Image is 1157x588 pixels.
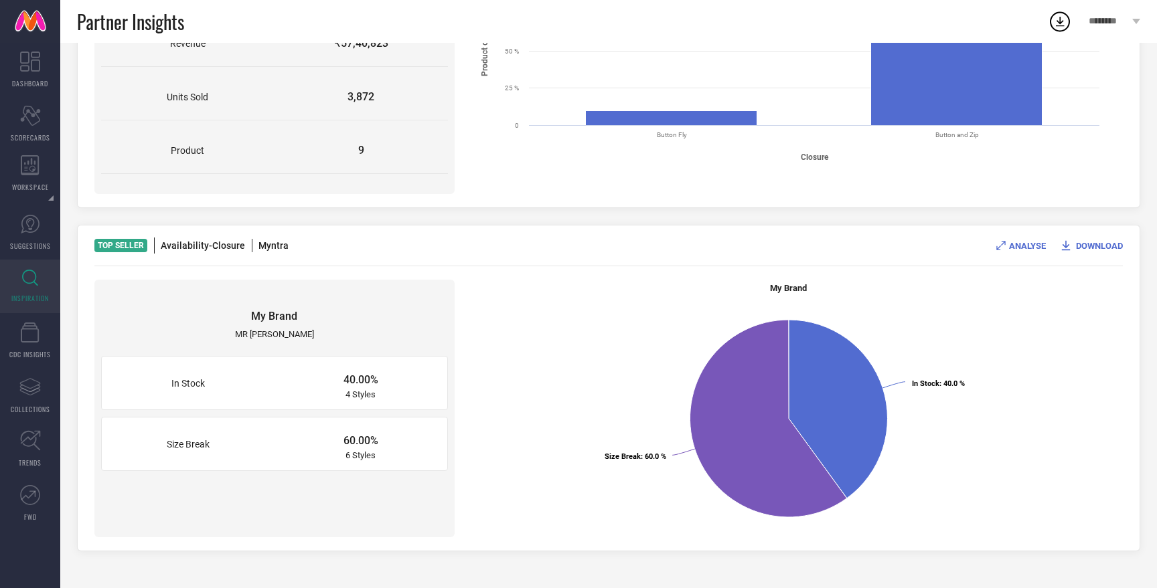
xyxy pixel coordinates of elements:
[275,74,448,120] span: 3,872
[101,128,275,173] span: Product
[9,349,51,359] span: CDC INSIGHTS
[275,389,447,409] span: 4 Styles
[12,182,49,192] span: WORKSPACE
[101,21,275,66] span: Revenue
[800,153,828,162] tspan: Closure
[275,357,447,389] span: 40.00%
[471,283,1106,306] span: My Brand
[11,132,50,142] span: SCORECARDS
[656,131,686,138] text: Button Fly
[275,450,447,470] span: 6 Styles
[12,78,48,88] span: DASHBOARD
[935,131,978,138] text: Button and Zip
[77,8,184,35] span: Partner Insights
[996,239,1046,252] div: Analyse
[102,422,275,466] span: Size Break
[161,240,245,251] span: Availability - Closure
[101,329,448,349] span: MR [PERSON_NAME]
[912,379,965,388] text: : 40.0 %
[19,458,42,468] span: TRENDS
[605,452,641,461] tspan: Size Break
[605,452,666,461] text: : 60.0 %
[24,512,37,522] span: FWD
[1009,241,1046,251] span: ANALYSE
[275,20,448,66] span: ₹57,40,823
[480,25,489,76] tspan: Product count
[505,47,519,55] text: 50 %
[1076,241,1123,251] span: DOWNLOAD
[515,122,519,129] text: 0
[98,241,144,250] span: Top Seller
[505,84,519,92] text: 25 %
[11,404,50,414] span: COLLECTIONS
[101,75,275,119] span: Units Sold
[1048,9,1072,33] div: Open download list
[10,241,51,251] span: SUGGESTIONS
[11,293,49,303] span: INSPIRATION
[102,361,275,405] span: In Stock
[1059,239,1123,252] div: Download
[275,417,447,450] span: 60.00%
[258,240,293,251] span: Myntra
[275,127,448,173] span: 9
[101,293,448,329] span: My Brand
[912,379,939,388] tspan: In Stock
